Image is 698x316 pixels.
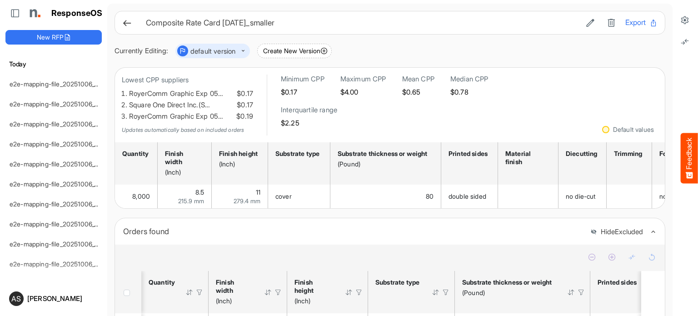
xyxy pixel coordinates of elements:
[129,111,253,122] li: RoyerComm Graphic Exp 05…
[338,150,431,158] div: Substrate thickness or weight
[402,88,434,96] h5: $0.65
[5,59,102,69] h6: Today
[598,278,637,286] div: Printed sides
[219,160,258,168] div: (Inch)
[212,185,268,208] td: 11 is template cell Column Header httpsnorthellcomontologiesmapping-rulesmeasurementhasfinishsize...
[178,197,204,205] span: 215.9 mm
[257,44,332,58] button: Create New Version
[505,150,548,166] div: Material finish
[375,278,420,286] div: Substrate type
[613,126,654,133] div: Default values
[146,19,576,27] h6: Composite Rate Card [DATE]_smaller
[5,30,102,45] button: New RFP
[25,4,43,22] img: Northell
[165,150,201,166] div: Finish width
[234,197,260,205] span: 279.4 mm
[122,126,244,133] em: Updates automatically based on included orders
[340,75,386,84] h6: Maximum CPP
[604,17,618,29] button: Delete
[577,288,585,296] div: Filter Icon
[11,295,21,302] span: AS
[590,228,643,236] button: HideExcluded
[449,150,488,158] div: Printed sides
[462,289,555,297] div: (Pound)
[129,88,253,100] li: RoyerComm Graphic Exp 05…
[10,80,114,88] a: e2e-mapping-file_20251006_152957
[462,278,555,286] div: Substrate thickness or weight
[149,278,174,286] div: Quantity
[115,185,158,208] td: 8000 is template cell Column Header httpsnorthellcomontologiesmapping-rulesorderhasquantity
[659,192,688,200] span: no folding
[274,288,282,296] div: Filter Icon
[10,140,114,148] a: e2e-mapping-file_20251006_151344
[216,297,252,305] div: (Inch)
[330,185,441,208] td: 80 is template cell Column Header httpsnorthellcomontologiesmapping-rulesmaterialhasmaterialthick...
[275,192,292,200] span: cover
[281,75,324,84] h6: Minimum CPP
[235,100,253,111] span: $0.17
[355,288,363,296] div: Filter Icon
[115,45,168,57] div: Currently Editing:
[338,160,431,168] div: (Pound)
[450,88,489,96] h5: $0.78
[275,150,320,158] div: Substrate type
[294,297,333,305] div: (Inch)
[216,278,252,295] div: Finish width
[10,120,113,128] a: e2e-mapping-file_20251006_151638
[115,271,141,313] th: Header checkbox
[566,150,596,158] div: Diecutting
[256,188,260,196] span: 11
[235,88,253,100] span: $0.17
[129,100,253,111] li: Square One Direct Inc.(S…
[281,105,337,115] h6: Interquartile range
[10,260,115,268] a: e2e-mapping-file_20251006_141450
[294,278,333,295] div: Finish height
[27,295,98,302] div: [PERSON_NAME]
[442,288,450,296] div: Filter Icon
[10,220,114,228] a: e2e-mapping-file_20251006_145931
[607,185,652,208] td: is template cell Column Header httpsnorthellcomontologiesmapping-rulesmanufacturinghastrimmingtype
[426,192,434,200] span: 80
[281,88,324,96] h5: $0.17
[158,185,212,208] td: 8.5 is template cell Column Header httpsnorthellcomontologiesmapping-rulesmeasurementhasfinishsiz...
[122,150,147,158] div: Quantity
[123,225,583,238] div: Orders found
[659,150,688,158] div: Folding
[165,168,201,176] div: (Inch)
[614,150,642,158] div: Trimming
[132,192,150,200] span: 8,000
[195,188,204,196] span: 8.5
[498,185,558,208] td: is template cell Column Header httpsnorthellcomontologiesmapping-rulesmanufacturinghassubstratefi...
[122,75,253,86] p: Lowest CPP suppliers
[51,9,103,18] h1: ResponseOS
[10,180,113,188] a: e2e-mapping-file_20251006_151233
[558,185,607,208] td: no die-cut is template cell Column Header httpsnorthellcomontologiesmapping-rulesmanufacturinghas...
[441,185,498,208] td: double sided is template cell Column Header httpsnorthellcomontologiesmapping-rulesmanufacturingh...
[268,185,330,208] td: cover is template cell Column Header httpsnorthellcomontologiesmapping-rulesmaterialhassubstratem...
[281,119,337,127] h5: $2.25
[234,111,253,122] span: $0.19
[10,100,114,108] a: e2e-mapping-file_20251006_152733
[449,192,486,200] span: double sided
[681,133,698,183] button: Feedback
[10,160,113,168] a: e2e-mapping-file_20251006_151326
[625,17,658,29] button: Export
[402,75,434,84] h6: Mean CPP
[340,88,386,96] h5: $4.00
[219,150,258,158] div: Finish height
[195,288,204,296] div: Filter Icon
[10,200,112,208] a: e2e-mapping-file_20251006_151130
[566,192,596,200] span: no die-cut
[10,240,114,248] a: e2e-mapping-file_20251006_141532
[450,75,489,84] h6: Median CPP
